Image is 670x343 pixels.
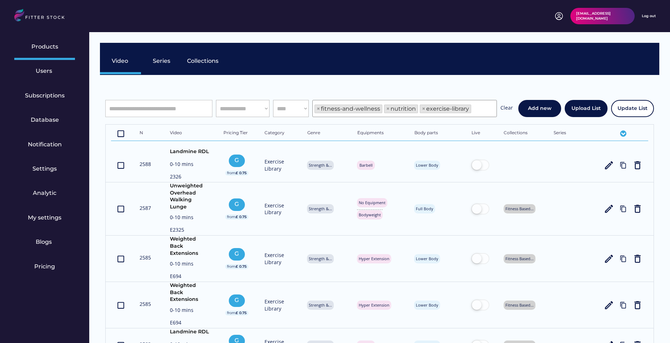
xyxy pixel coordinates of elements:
[422,106,425,112] span: ×
[170,282,209,303] div: Weighted Back Extensions
[116,203,125,214] button: crop_din
[116,301,125,309] text: crop_din
[642,14,656,19] div: Log out
[632,253,643,264] button: delete_outline
[31,43,58,51] div: Products
[153,57,171,65] div: Series
[31,116,59,124] div: Database
[359,162,373,168] div: Barbell
[414,130,457,137] div: Body parts
[640,314,663,336] iframe: chat widget
[170,182,209,210] div: Unweighted Overhead Walking Lunge
[116,160,125,171] button: crop_din
[34,263,55,271] div: Pricing
[236,311,247,316] div: £ 0.75
[604,203,614,214] button: edit
[236,171,247,176] div: £ 0.75
[265,158,293,172] div: Exercise Library
[116,128,125,139] button: crop_din
[187,57,218,65] div: Collections
[359,302,389,308] div: Hyper Extension
[420,105,471,113] li: exercise-library
[359,200,386,205] div: No Equipment
[227,171,236,176] div: from
[309,162,332,168] div: Strength &...
[576,11,629,21] div: [EMAIL_ADDRESS][DOMAIN_NAME]
[518,100,561,117] button: Add new
[223,130,250,137] div: Pricing Tier
[28,214,61,222] div: My settings
[116,161,125,170] text: crop_din
[632,160,643,171] button: delete_outline
[170,328,209,337] div: Landmine RDL
[604,160,614,171] button: edit
[416,162,438,168] div: Lower Body
[140,205,156,212] div: 2587
[116,300,125,311] button: crop_din
[384,105,418,113] li: nutrition
[170,236,209,257] div: Weighted Back Extensions
[265,252,293,266] div: Exercise Library
[140,301,156,308] div: 2585
[36,67,54,75] div: Users
[170,307,209,316] div: 0-10 mins
[33,189,56,197] div: Analytic
[604,253,614,264] button: edit
[604,300,614,311] button: edit
[554,130,589,137] div: Series
[416,302,438,308] div: Lower Body
[170,130,209,137] div: Video
[116,254,125,263] text: crop_din
[505,302,534,308] div: Fitness Based...
[505,256,534,261] div: Fitness Based...
[359,256,389,261] div: Hyper Extension
[231,250,243,258] div: G
[25,92,65,100] div: Subscriptions
[32,165,57,173] div: Settings
[357,130,400,137] div: Equipments
[307,130,343,137] div: Genre
[359,212,381,217] div: Bodyweight
[231,156,243,164] div: G
[314,105,382,113] li: fitness-and-wellness
[116,253,125,264] button: crop_din
[611,100,654,117] button: Update List
[416,256,438,261] div: Lower Body
[632,203,643,214] text: delete_outline
[504,130,539,137] div: Collections
[170,273,209,282] div: E694
[265,298,293,312] div: Exercise Library
[170,226,209,235] div: E2325
[116,205,125,213] text: crop_din
[317,106,320,112] span: ×
[416,206,433,211] div: Full Body
[472,130,489,137] div: Live
[116,129,125,138] text: crop_din
[386,106,390,112] span: ×
[500,104,513,113] div: Clear
[231,296,243,304] div: G
[505,206,534,211] div: Fitness Based...
[112,57,130,65] div: Video
[140,254,156,261] div: 2585
[236,264,247,269] div: £ 0.75
[170,161,209,170] div: 0-10 mins
[231,200,243,208] div: G
[227,264,236,269] div: from
[309,206,332,211] div: Strength &...
[140,130,156,137] div: N
[28,141,62,148] div: Notification
[632,300,643,311] button: delete_outline
[309,256,332,261] div: Strength &...
[555,12,563,20] img: profile-circle.svg
[140,161,156,168] div: 2588
[170,319,209,328] div: E694
[14,9,71,24] img: LOGO.svg
[227,215,236,220] div: from
[170,214,209,223] div: 0-10 mins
